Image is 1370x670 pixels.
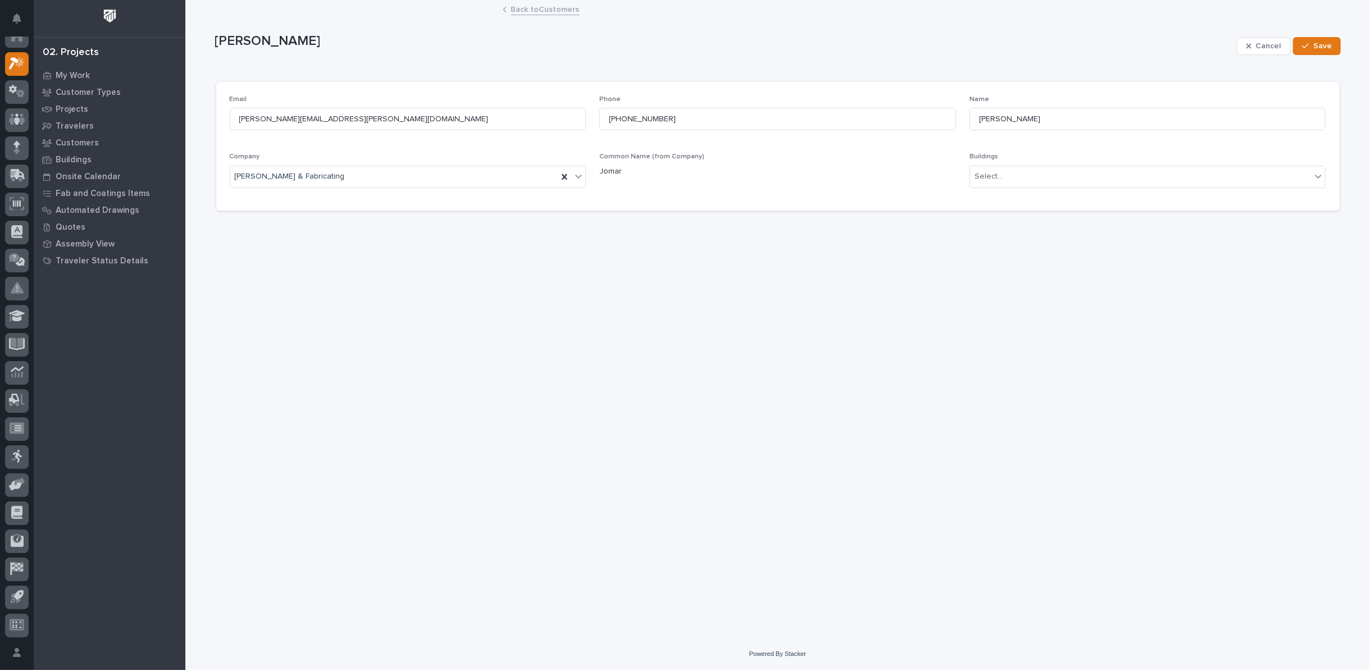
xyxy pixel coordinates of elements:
p: Quotes [56,222,85,233]
div: Select... [975,171,1003,183]
p: My Work [56,71,90,81]
span: Email [230,96,247,103]
p: Automated Drawings [56,206,139,216]
a: Projects [34,101,185,117]
a: Customer Types [34,84,185,101]
p: Projects [56,104,88,115]
p: Fab and Coatings Items [56,189,150,199]
p: Traveler Status Details [56,256,148,266]
p: Jomar [599,166,956,177]
p: Assembly View [56,239,115,249]
button: Notifications [5,7,29,30]
a: Automated Drawings [34,202,185,218]
a: Onsite Calendar [34,168,185,185]
span: Name [970,96,989,103]
div: 02. Projects [43,47,99,59]
a: My Work [34,67,185,84]
button: Save [1293,37,1341,55]
p: Customer Types [56,88,121,98]
span: Buildings [970,153,998,160]
a: Powered By Stacker [749,650,806,657]
span: Common Name (from Company) [599,153,704,160]
p: Customers [56,138,99,148]
a: Buildings [34,151,185,168]
a: Assembly View [34,235,185,252]
span: Save [1313,41,1332,51]
div: Notifications [14,13,29,31]
p: Travelers [56,121,94,131]
a: Traveler Status Details [34,252,185,269]
a: Travelers [34,117,185,134]
a: Customers [34,134,185,151]
span: Company [230,153,260,160]
span: Phone [599,96,621,103]
img: Workspace Logo [99,6,120,26]
p: Buildings [56,155,92,165]
span: Cancel [1256,41,1281,51]
a: Back toCustomers [511,2,580,15]
a: Quotes [34,218,185,235]
button: Cancel [1237,37,1291,55]
p: Onsite Calendar [56,172,121,182]
a: Fab and Coatings Items [34,185,185,202]
p: [PERSON_NAME] [215,33,1232,49]
span: [PERSON_NAME] & Fabricating [235,171,345,183]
